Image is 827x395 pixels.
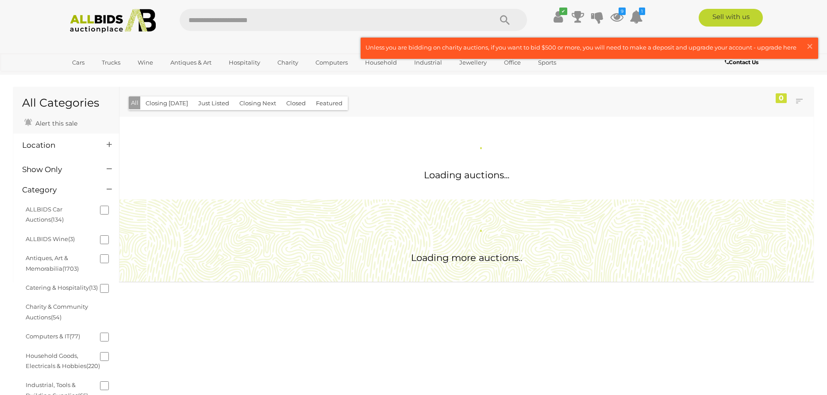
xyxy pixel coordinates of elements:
a: Sell with us [699,9,763,27]
span: Loading more auctions.. [411,252,522,263]
span: (77) [69,333,80,340]
a: Office [498,55,527,70]
a: Catering & Hospitality(13) [26,284,98,291]
b: Contact Us [725,59,758,65]
a: Charity [272,55,304,70]
button: Closing Next [234,96,281,110]
a: Cars [66,55,90,70]
a: Antiques, Art & Memorabilia(1703) [26,254,79,272]
a: ALLBIDS Wine(3) [26,235,75,242]
a: ALLBIDS Car Auctions(134) [26,206,64,223]
a: Computers & IT(77) [26,333,80,340]
i: 9 [619,8,626,15]
h4: Location [22,141,93,150]
span: × [806,38,814,55]
a: Charity & Community Auctions(54) [26,303,88,320]
a: Contact Us [725,58,761,67]
h4: Category [22,186,93,194]
a: 9 [610,9,623,25]
i: 1 [639,8,645,15]
a: Sports [532,55,562,70]
a: Trucks [96,55,126,70]
a: Antiques & Art [165,55,217,70]
span: (1703) [62,265,79,272]
img: Allbids.com.au [65,9,161,33]
a: 1 [630,9,643,25]
a: Alert this sale [22,116,80,129]
span: Loading auctions... [424,169,509,180]
a: Jewellery [454,55,492,70]
button: Just Listed [193,96,235,110]
button: Closing [DATE] [140,96,193,110]
span: (54) [51,314,62,321]
a: Household [359,55,403,70]
button: Featured [311,96,348,110]
span: (3) [68,235,75,242]
a: [GEOGRAPHIC_DATA] [66,70,141,84]
span: Alert this sale [33,119,77,127]
button: All [129,96,141,109]
span: (220) [86,362,100,369]
span: (13) [89,284,98,291]
a: Wine [132,55,159,70]
button: Closed [281,96,311,110]
a: Household Goods, Electricals & Hobbies(220) [26,352,100,369]
button: Search [483,9,527,31]
a: Hospitality [223,55,266,70]
h1: All Categories [22,97,110,109]
a: ✔ [552,9,565,25]
i: ✔ [559,8,567,15]
a: Industrial [408,55,448,70]
a: Computers [310,55,354,70]
div: 0 [776,93,787,103]
span: (134) [51,216,64,223]
h4: Show Only [22,165,93,174]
